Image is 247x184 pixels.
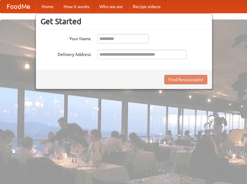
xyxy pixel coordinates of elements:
[36,0,59,13] a: Home
[59,0,94,13] a: How it works
[128,0,166,13] a: Recipe videos
[0,0,36,13] a: FoodMe
[41,50,91,58] label: Delivery Address
[94,0,128,13] a: Who we are
[41,34,91,42] label: Your Name
[41,17,207,26] h3: Get Started
[164,75,207,84] button: Find Restaurants!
